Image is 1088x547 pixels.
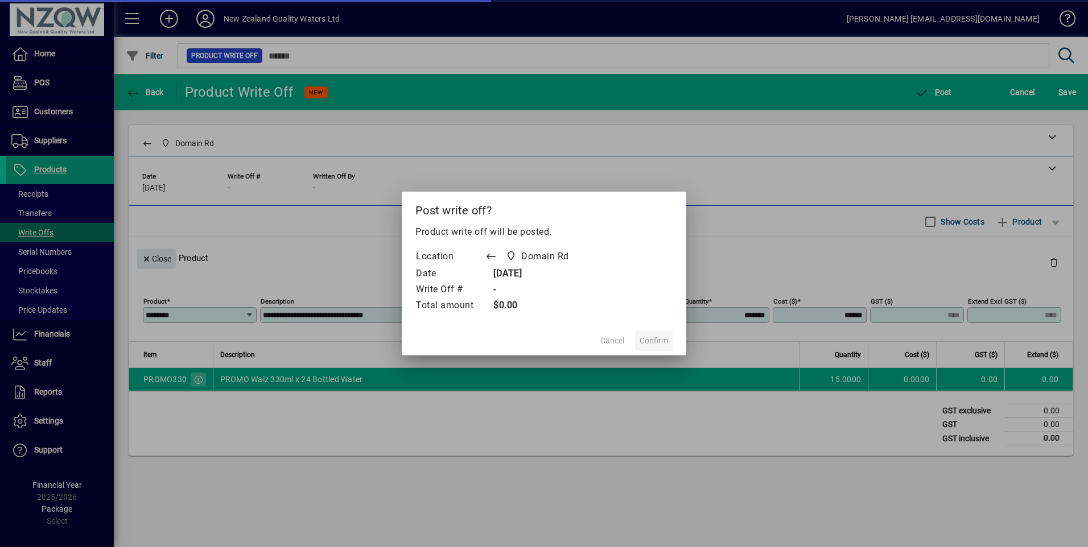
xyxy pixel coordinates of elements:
p: Product write off will be posted. [415,225,673,239]
h2: Post write off? [402,192,686,225]
td: - [485,282,591,298]
td: Location [415,248,485,266]
span: Domain Rd [502,248,574,264]
td: Date [415,266,485,282]
td: Total amount [415,298,485,314]
span: Domain Rd [521,250,569,263]
td: [DATE] [485,266,591,282]
td: Write Off # [415,282,485,298]
td: $0.00 [485,298,591,314]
